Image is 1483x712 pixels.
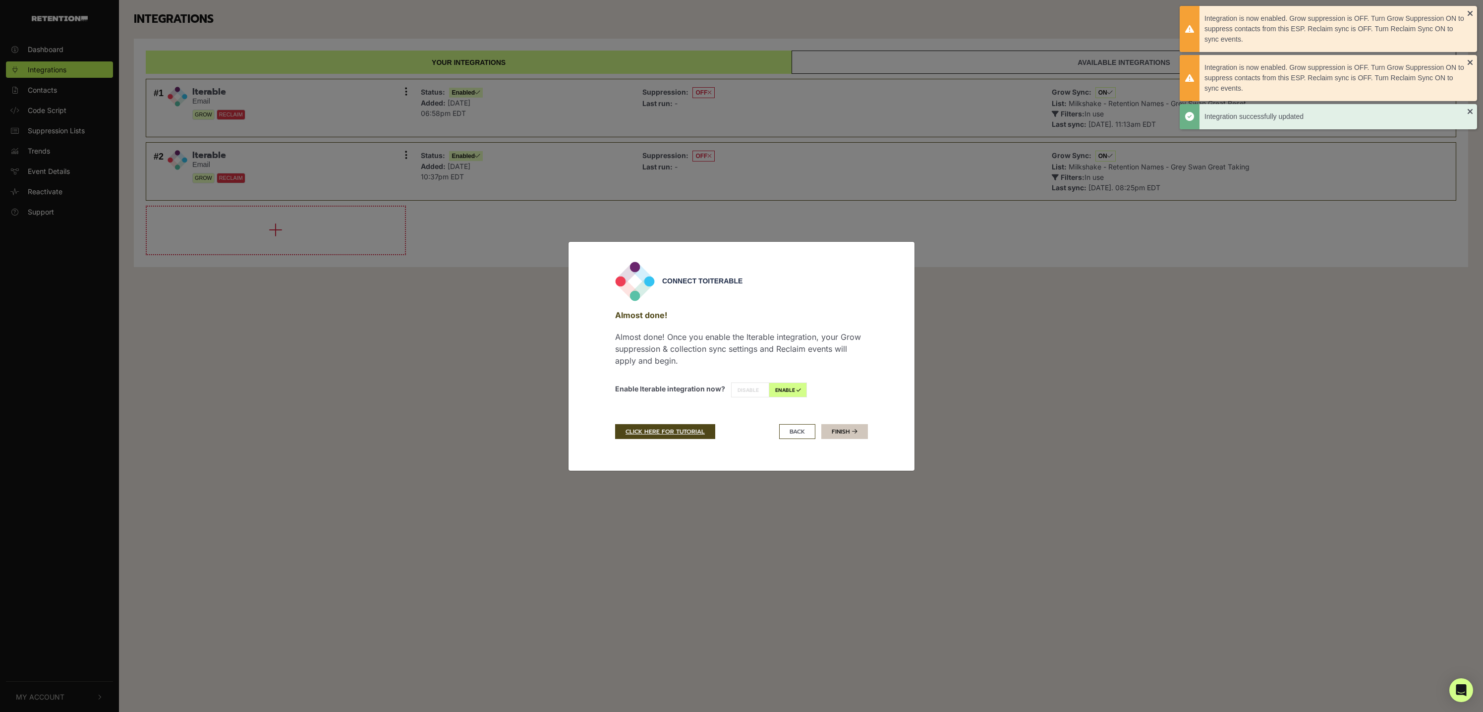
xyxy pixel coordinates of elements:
div: Integration is now enabled. Grow suppression is OFF. Turn Grow Suppression ON to suppress contact... [1204,62,1467,94]
div: Integration successfully updated [1204,111,1467,122]
div: Integration is now enabled. Grow suppression is OFF. Turn Grow Suppression ON to suppress contact... [1204,13,1467,45]
div: Open Intercom Messenger [1449,678,1473,702]
img: Iterable [615,262,655,301]
span: Iterable [708,277,742,285]
div: Connect to [662,276,868,286]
